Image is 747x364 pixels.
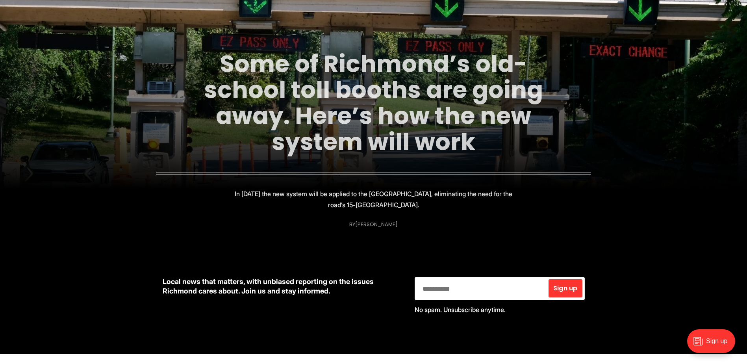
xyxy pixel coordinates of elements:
p: Local news that matters, with unbiased reporting on the issues Richmond cares about. Join us and ... [163,277,402,296]
a: [PERSON_NAME] [355,221,398,228]
span: No spam. Unsubscribe anytime. [415,306,506,314]
div: By [349,221,398,227]
iframe: portal-trigger [680,325,747,364]
p: In [DATE] the new system will be applied to the [GEOGRAPHIC_DATA], eliminating the need for the r... [234,188,514,210]
a: Some of Richmond’s old-school toll booths are going away. Here’s how the new system will work [204,47,543,158]
button: Sign up [549,279,582,297]
span: Sign up [553,285,577,292]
